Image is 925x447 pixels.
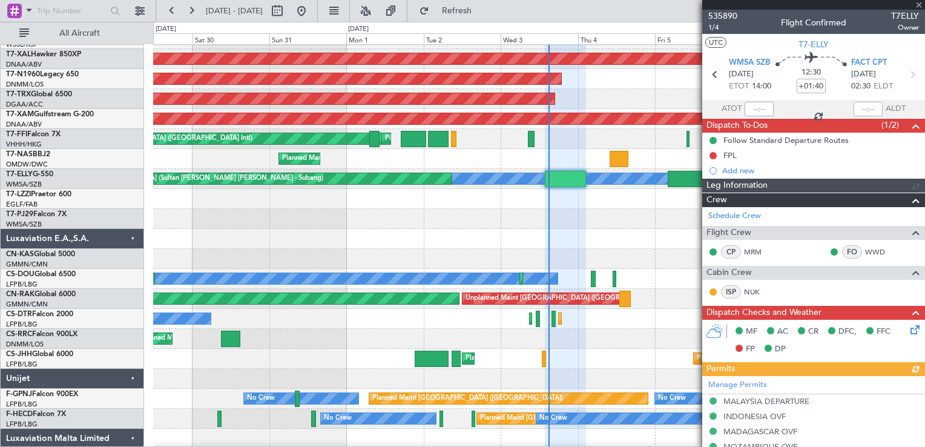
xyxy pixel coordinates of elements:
[777,326,788,338] span: AC
[6,331,32,338] span: CS-RRC
[798,38,829,51] span: T7-ELLY
[6,171,33,178] span: T7-ELLY
[6,411,66,418] a: F-HECDFalcon 7X
[744,247,771,257] a: MRM
[346,33,423,44] div: Mon 1
[432,7,482,15] span: Refresh
[466,349,656,368] div: Planned Maint [GEOGRAPHIC_DATA] ([GEOGRAPHIC_DATA])
[6,191,31,198] span: T7-LZZI
[6,411,33,418] span: F-HECD
[874,81,893,93] span: ELDT
[891,10,919,22] span: T7ELLY
[6,151,33,158] span: T7-NAS
[6,400,38,409] a: LFPB/LBG
[6,71,40,78] span: T7-N1960
[31,29,128,38] span: All Aircraft
[6,100,43,109] a: DGAA/ACC
[746,343,755,356] span: FP
[6,111,94,118] a: T7-XAMGulfstream G-200
[6,180,42,189] a: WMSA/SZB
[722,165,919,176] div: Add new
[6,300,48,309] a: GMMN/CMN
[6,91,31,98] span: T7-TRX
[851,68,876,81] span: [DATE]
[6,140,42,149] a: VHHH/HKG
[6,40,38,49] a: WSSL/XSP
[729,68,754,81] span: [DATE]
[6,160,48,169] a: OMDW/DWC
[6,251,34,258] span: CN-KAS
[721,285,741,299] div: ISP
[324,409,352,428] div: No Crew
[578,33,655,44] div: Thu 4
[247,389,275,408] div: No Crew
[881,119,899,131] span: (1/2)
[6,420,38,429] a: LFPB/LBG
[746,326,757,338] span: MF
[6,131,61,138] a: T7-FFIFalcon 7X
[6,280,38,289] a: LFPB/LBG
[466,290,665,308] div: Unplanned Maint [GEOGRAPHIC_DATA] ([GEOGRAPHIC_DATA])
[775,343,786,356] span: DP
[802,67,821,79] span: 12:30
[706,193,727,207] span: Crew
[6,260,48,269] a: GMMN/CMN
[658,389,686,408] div: No Crew
[752,81,771,93] span: 14:00
[6,200,38,209] a: EGLF/FAB
[348,24,369,35] div: [DATE]
[706,226,751,240] span: Flight Crew
[723,135,849,145] div: Follow Standard Departure Routes
[6,220,42,229] a: WMSA/SZB
[6,60,42,69] a: DNAA/ABV
[781,16,846,29] div: Flight Confirmed
[6,331,77,338] a: CS-RRCFalcon 900LX
[206,5,263,16] span: [DATE] - [DATE]
[6,311,32,318] span: CS-DTR
[6,391,78,398] a: F-GPNJFalcon 900EX
[501,33,578,44] div: Wed 3
[282,150,418,168] div: Planned Maint Abuja ([PERSON_NAME] Intl)
[424,33,501,44] div: Tue 2
[6,360,38,369] a: LFPB/LBG
[705,37,726,48] button: UTC
[193,33,269,44] div: Sat 30
[891,22,919,33] span: Owner
[842,245,862,259] div: FO
[877,326,890,338] span: FFC
[6,151,50,158] a: T7-NASBBJ2
[6,320,38,329] a: LFPB/LBG
[413,1,486,21] button: Refresh
[115,33,192,44] div: Fri 29
[723,150,737,161] div: FPL
[655,33,732,44] div: Fri 5
[886,103,906,115] span: ALDT
[6,80,44,89] a: DNMM/LOS
[6,311,73,318] a: CS-DTRFalcon 2000
[706,266,752,280] span: Cabin Crew
[838,326,857,338] span: DFC,
[706,119,768,133] span: Dispatch To-Dos
[6,351,32,358] span: CS-JHH
[6,340,44,349] a: DNMM/LOS
[808,326,818,338] span: CR
[721,245,741,259] div: CP
[269,33,346,44] div: Sun 31
[744,286,771,297] a: NUK
[6,51,81,58] a: T7-XALHawker 850XP
[13,24,131,43] button: All Aircraft
[6,171,53,178] a: T7-ELLYG-550
[851,57,887,69] span: FACT CPT
[41,170,323,188] div: Planned Maint [GEOGRAPHIC_DATA] (Sultan [PERSON_NAME] [PERSON_NAME] - Subang)
[6,291,76,298] a: CN-RAKGlobal 6000
[706,306,821,320] span: Dispatch Checks and Weather
[6,291,35,298] span: CN-RAK
[708,22,737,33] span: 1/4
[6,251,75,258] a: CN-KASGlobal 5000
[6,211,33,218] span: T7-PJ29
[480,409,671,428] div: Planned Maint [GEOGRAPHIC_DATA] ([GEOGRAPHIC_DATA])
[697,349,887,368] div: Planned Maint [GEOGRAPHIC_DATA] ([GEOGRAPHIC_DATA])
[722,103,742,115] span: ATOT
[6,111,34,118] span: T7-XAM
[729,57,770,69] span: WMSA SZB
